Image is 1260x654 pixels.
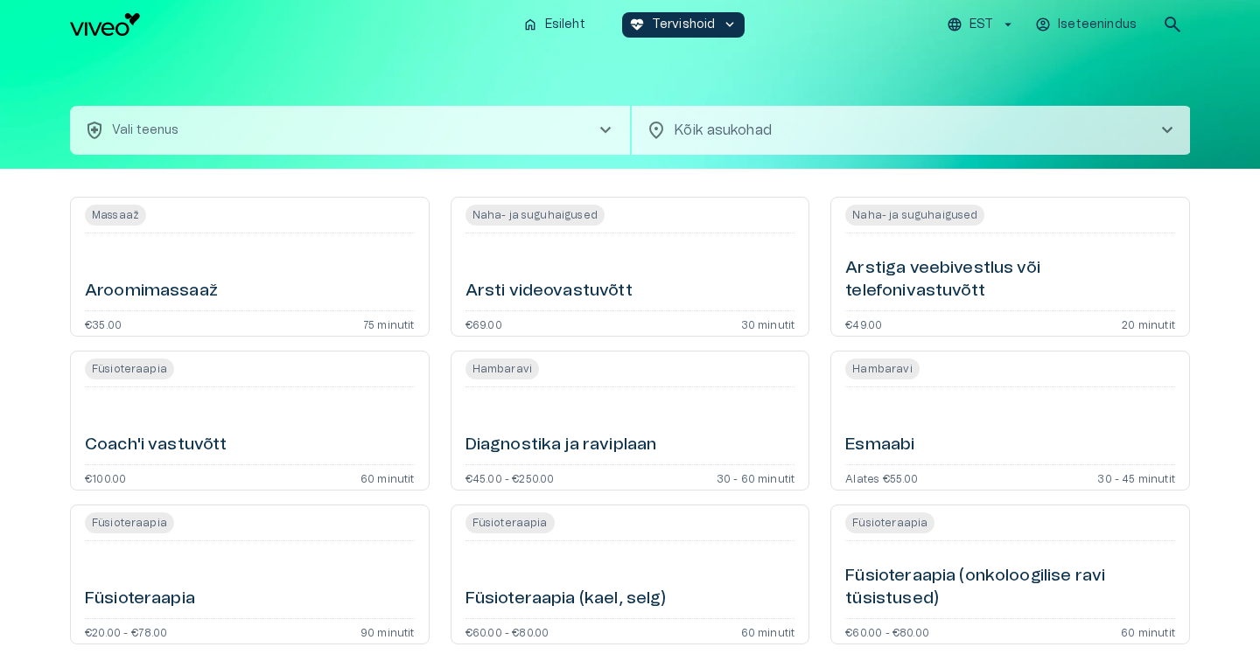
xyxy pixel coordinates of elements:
p: Alates €55.00 [845,472,918,483]
button: health_and_safetyVali teenuschevron_right [70,106,630,155]
span: Naha- ja suguhaigused [845,205,984,226]
span: keyboard_arrow_down [722,17,738,32]
h6: Arsti videovastuvõtt [465,280,633,303]
a: Open service booking details [451,197,810,337]
p: 30 - 60 minutit [717,472,795,483]
a: Open service booking details [830,351,1190,491]
p: EST [969,16,993,34]
p: €60.00 - €80.00 [465,626,549,637]
h6: Esmaabi [845,434,914,457]
p: 90 minutit [360,626,415,637]
button: ecg_heartTervishoidkeyboard_arrow_down [622,12,745,38]
h6: Coach'i vastuvõtt [85,434,227,457]
h6: Arstiga veebivestlus või telefonivastuvõtt [845,257,1175,303]
p: €49.00 [845,318,882,329]
p: 60 minutit [1121,626,1175,637]
span: search [1162,14,1183,35]
a: Open service booking details [830,504,1190,644]
a: Open service booking details [70,197,430,337]
a: Navigate to homepage [70,13,508,36]
span: Hambaravi [845,358,919,379]
p: Iseteenindus [1058,16,1137,34]
p: €45.00 - €250.00 [465,472,555,483]
span: home [522,17,538,32]
p: 60 minutit [360,472,415,483]
p: 30 minutit [741,318,795,329]
h6: Aroomimassaaž [85,280,218,303]
p: 60 minutit [741,626,795,637]
a: Open service booking details [70,351,430,491]
h6: Füsioteraapia [85,588,195,611]
button: open search modal [1155,7,1190,42]
span: chevron_right [1157,120,1178,141]
p: Kõik asukohad [674,120,1129,141]
h6: Füsioteraapia (kael, selg) [465,588,667,611]
span: Füsioteraapia [845,512,934,533]
span: Füsioteraapia [465,512,555,533]
p: €20.00 - €78.00 [85,626,168,637]
button: Iseteenindus [1032,12,1141,38]
a: Open service booking details [830,197,1190,337]
p: €100.00 [85,472,126,483]
p: 75 minutit [363,318,415,329]
span: Füsioteraapia [85,358,174,379]
p: €60.00 - €80.00 [845,626,929,637]
button: EST [944,12,1018,38]
span: location_on [646,120,667,141]
span: ecg_heart [629,17,645,32]
span: Massaaž [85,205,146,226]
a: Open service booking details [451,504,810,644]
p: 20 minutit [1122,318,1175,329]
p: Vali teenus [112,122,179,140]
span: Hambaravi [465,358,539,379]
h6: Füsioteraapia (onkoloogilise ravi tüsistused) [845,565,1175,611]
a: Open service booking details [451,351,810,491]
h6: Diagnostika ja raviplaan [465,434,657,457]
p: 30 - 45 minutit [1097,472,1175,483]
button: homeEsileht [515,12,594,38]
img: Viveo logo [70,13,140,36]
span: Naha- ja suguhaigused [465,205,605,226]
p: €35.00 [85,318,122,329]
p: €69.00 [465,318,502,329]
p: Esileht [545,16,585,34]
span: health_and_safety [84,120,105,141]
span: Füsioteraapia [85,512,174,533]
span: chevron_right [595,120,616,141]
p: Tervishoid [652,16,716,34]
